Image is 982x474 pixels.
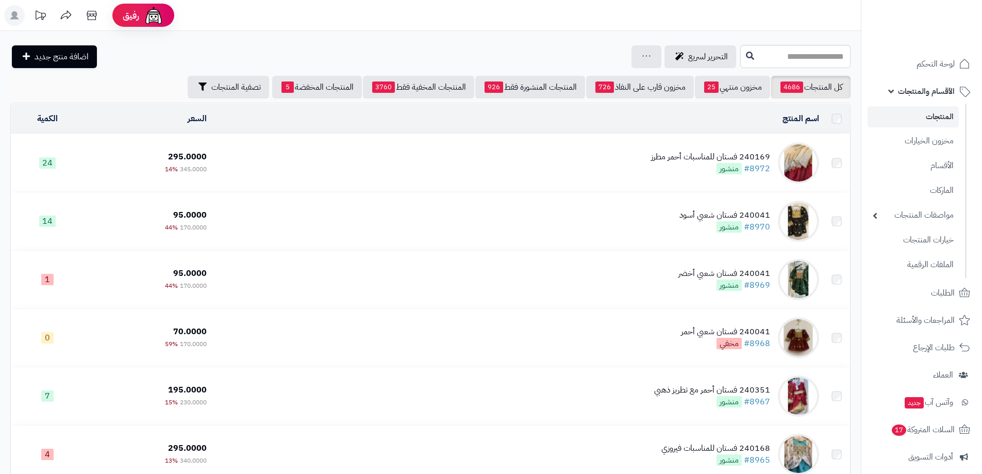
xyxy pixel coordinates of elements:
[165,339,178,349] span: 59%
[778,317,819,358] img: 240041 فستان شعبي أحمر
[744,396,770,408] a: #8967
[917,57,955,71] span: لوحة التحكم
[868,445,976,469] a: أدوات التسويق
[485,81,503,93] span: 926
[868,229,959,251] a: خيارات المنتجات
[41,449,54,460] span: 4
[165,398,178,407] span: 15%
[27,5,53,28] a: تحديثات المنصة
[272,76,362,99] a: المنتجات المخفضة5
[173,325,207,338] span: 70.0000
[35,51,89,63] span: اضافة منتج جديد
[913,340,955,355] span: طلبات الإرجاع
[717,338,742,349] span: مخفي
[868,417,976,442] a: السلات المتروكة17
[717,280,742,291] span: منشور
[595,81,614,93] span: 726
[37,112,58,125] a: الكمية
[12,45,97,68] a: اضافة منتج جديد
[41,274,54,285] span: 1
[180,339,207,349] span: 170.0000
[664,45,736,68] a: التحرير لسريع
[168,384,207,396] span: 195.0000
[744,279,770,291] a: #8969
[654,384,770,396] div: 240351 فستان أحمر مع تطريز ذهبي
[717,454,742,466] span: منشور
[41,332,54,344] span: 0
[868,130,959,152] a: مخزون الخيارات
[912,28,972,50] img: logo-2.png
[868,204,959,226] a: مواصفات المنتجات
[868,335,976,360] a: طلبات الإرجاع
[904,395,953,410] span: وآتس آب
[868,52,976,76] a: لوحة التحكم
[143,5,164,26] img: ai-face.png
[744,454,770,466] a: #8965
[173,209,207,221] span: 95.0000
[771,76,851,99] a: كل المنتجات4686
[681,326,770,338] div: 240041 فستان شعبي أحمر
[475,76,585,99] a: المنتجات المنشورة فقط926
[586,76,694,99] a: مخزون قارب على النفاذ726
[165,281,178,290] span: 44%
[717,221,742,233] span: منشور
[717,163,742,174] span: منشور
[868,254,959,276] a: الملفات الرقمية
[892,424,906,436] span: 17
[661,443,770,454] div: 240168 فستان للمناسبات فيروزي
[168,151,207,163] span: 295.0000
[165,223,178,232] span: 44%
[165,456,178,465] span: 13%
[778,259,819,300] img: 240041 فستان شعبي أخضر
[744,337,770,350] a: #8968
[891,422,955,437] span: السلات المتروكة
[868,363,976,387] a: العملاء
[868,179,959,202] a: الماركات
[744,221,770,233] a: #8970
[898,84,955,99] span: الأقسام والمنتجات
[678,268,770,280] div: 240041 فستان شعبي أخضر
[180,398,207,407] span: 230.0000
[41,390,54,402] span: 7
[868,390,976,415] a: وآتس آبجديد
[173,267,207,280] span: 95.0000
[931,286,955,300] span: الطلبات
[868,106,959,127] a: المنتجات
[778,201,819,242] img: 240041 فستان شعبي أسود
[868,308,976,333] a: المراجعات والأسئلة
[896,313,955,328] span: المراجعات والأسئلة
[180,456,207,465] span: 340.0000
[933,368,953,382] span: العملاء
[868,155,959,177] a: الأقسام
[688,51,728,63] span: التحرير لسريع
[188,76,269,99] button: تصفية المنتجات
[908,450,953,464] span: أدوات التسويق
[188,112,207,125] a: السعر
[905,397,924,408] span: جديد
[695,76,770,99] a: مخزون منتهي25
[281,81,294,93] span: 5
[778,375,819,417] img: 240351 فستان أحمر مع تطريز ذهبي
[679,209,770,221] div: 240041 فستان شعبي أسود
[123,9,139,22] span: رفيق
[39,157,56,169] span: 24
[372,81,395,93] span: 3760
[868,281,976,305] a: الطلبات
[651,151,770,163] div: 240169 فستان للمناسبات أحمر مطرز
[744,162,770,175] a: #8972
[363,76,474,99] a: المنتجات المخفية فقط3760
[165,165,178,174] span: 14%
[168,442,207,454] span: 295.0000
[780,81,803,93] span: 4686
[783,112,819,125] a: اسم المنتج
[704,81,719,93] span: 25
[717,396,742,407] span: منشور
[180,223,207,232] span: 170.0000
[778,142,819,184] img: 240169 فستان للمناسبات أحمر مطرز
[180,165,207,174] span: 345.0000
[211,81,261,93] span: تصفية المنتجات
[39,216,56,227] span: 14
[180,281,207,290] span: 170.0000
